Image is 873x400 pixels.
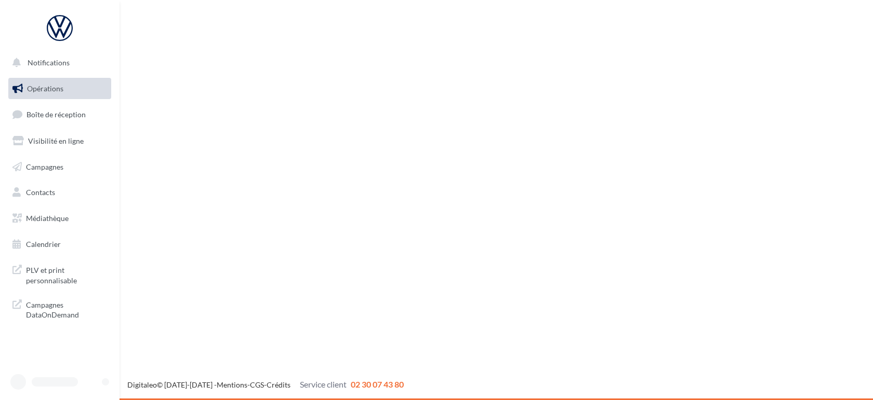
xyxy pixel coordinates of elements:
[27,84,63,93] span: Opérations
[26,263,107,285] span: PLV et print personnalisable
[6,294,113,324] a: Campagnes DataOnDemand
[26,162,63,171] span: Campagnes
[26,188,55,197] span: Contacts
[250,380,264,389] a: CGS
[6,130,113,152] a: Visibilité en ligne
[28,136,84,145] span: Visibilité en ligne
[6,156,113,178] a: Campagnes
[267,380,290,389] a: Crédits
[6,233,113,255] a: Calendrier
[351,379,404,389] span: 02 30 07 43 80
[27,110,86,119] span: Boîte de réception
[26,298,107,320] span: Campagnes DataOnDemand
[26,240,61,249] span: Calendrier
[127,380,404,389] span: © [DATE]-[DATE] - - -
[26,214,69,223] span: Médiathèque
[6,52,109,74] button: Notifications
[6,208,113,229] a: Médiathèque
[6,182,113,203] a: Contacts
[300,379,347,389] span: Service client
[127,380,157,389] a: Digitaleo
[28,58,70,67] span: Notifications
[6,259,113,289] a: PLV et print personnalisable
[6,103,113,126] a: Boîte de réception
[6,78,113,100] a: Opérations
[217,380,247,389] a: Mentions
